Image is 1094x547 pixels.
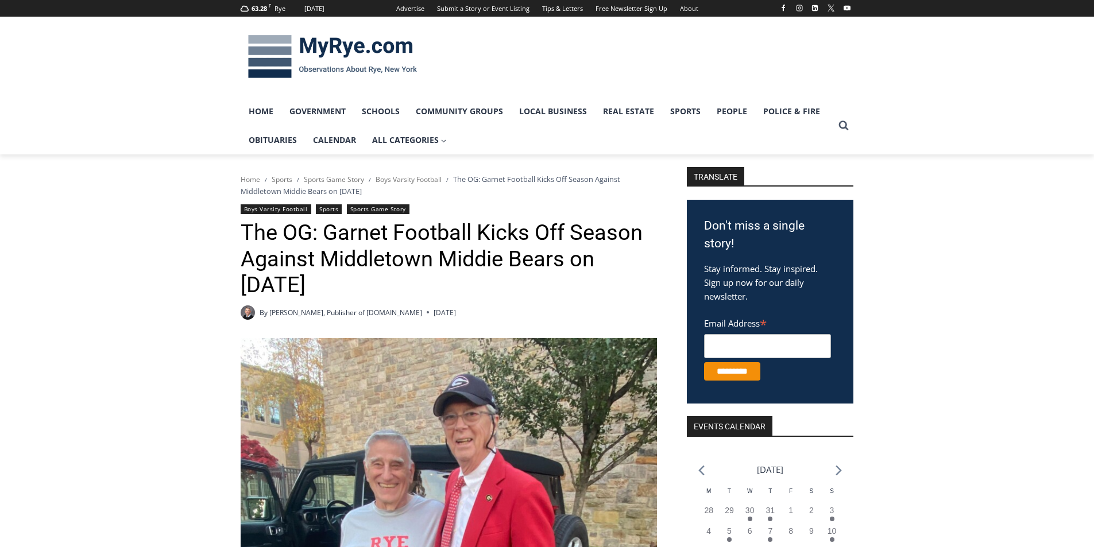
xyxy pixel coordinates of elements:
[755,97,828,126] a: Police & Fire
[830,506,834,515] time: 3
[376,174,442,184] a: Boys Varsity Football
[241,174,620,196] span: The OG: Garnet Football Kicks Off Season Against Middletown Middie Bears on [DATE]
[704,262,836,303] p: Stay informed. Stay inspired. Sign up now for our daily newsletter.
[252,4,267,13] span: 63.28
[511,97,595,126] a: Local Business
[745,506,755,515] time: 30
[260,307,268,318] span: By
[833,115,854,136] button: View Search Form
[304,3,324,14] div: [DATE]
[760,487,781,505] div: Thursday
[822,525,842,546] button: 10 Has events
[446,176,449,184] span: /
[272,174,292,184] a: Sports
[719,525,740,546] button: 5 Has events
[836,465,842,476] a: Next month
[808,1,822,15] a: Linkedin
[768,526,772,536] time: 7
[354,97,408,126] a: Schools
[269,2,271,9] span: F
[304,174,364,184] span: Sports Game Story
[241,97,833,155] nav: Primary Navigation
[305,126,364,154] a: Calendar
[830,488,834,494] span: S
[709,97,755,126] a: People
[776,1,790,15] a: Facebook
[241,173,657,197] nav: Breadcrumbs
[766,506,775,515] time: 31
[698,505,719,525] button: 28
[728,488,731,494] span: T
[662,97,709,126] a: Sports
[809,488,813,494] span: S
[809,506,814,515] time: 2
[704,506,713,515] time: 28
[840,1,854,15] a: YouTube
[241,27,424,87] img: MyRye.com
[830,537,834,542] em: Has events
[316,204,342,214] a: Sports
[297,176,299,184] span: /
[408,97,511,126] a: Community Groups
[757,462,783,478] li: [DATE]
[434,307,456,318] time: [DATE]
[830,517,834,521] em: Has events
[706,526,711,536] time: 4
[822,487,842,505] div: Sunday
[687,416,772,436] h2: Events Calendar
[727,526,732,536] time: 5
[789,488,793,494] span: F
[372,134,447,146] span: All Categories
[788,526,793,536] time: 8
[241,220,657,298] h1: The OG: Garnet Football Kicks Off Season Against Middletown Middie Bears on [DATE]
[760,525,781,546] button: 7 Has events
[768,517,772,521] em: Has events
[748,526,752,536] time: 6
[347,204,409,214] a: Sports Game Story
[719,505,740,525] button: 29
[241,126,305,154] a: Obituaries
[760,505,781,525] button: 31 Has events
[801,525,822,546] button: 9
[595,97,662,126] a: Real Estate
[768,537,772,542] em: Has events
[824,1,838,15] a: X
[698,487,719,505] div: Monday
[698,465,705,476] a: Previous month
[241,97,281,126] a: Home
[828,526,837,536] time: 10
[801,487,822,505] div: Saturday
[780,505,801,525] button: 1
[704,312,831,332] label: Email Address
[822,505,842,525] button: 3 Has events
[780,487,801,505] div: Friday
[740,487,760,505] div: Wednesday
[719,487,740,505] div: Tuesday
[768,488,772,494] span: T
[748,517,752,521] em: Has events
[793,1,806,15] a: Instagram
[265,176,267,184] span: /
[747,488,752,494] span: W
[281,97,354,126] a: Government
[809,526,814,536] time: 9
[369,176,371,184] span: /
[780,525,801,546] button: 8
[740,505,760,525] button: 30 Has events
[241,174,260,184] a: Home
[740,525,760,546] button: 6
[241,305,255,320] a: Author image
[275,3,285,14] div: Rye
[687,167,744,185] strong: TRANSLATE
[704,217,836,253] h3: Don't miss a single story!
[727,537,732,542] em: Has events
[725,506,734,515] time: 29
[241,204,311,214] a: Boys Varsity Football
[269,308,422,317] a: [PERSON_NAME], Publisher of [DOMAIN_NAME]
[801,505,822,525] button: 2
[788,506,793,515] time: 1
[706,488,711,494] span: M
